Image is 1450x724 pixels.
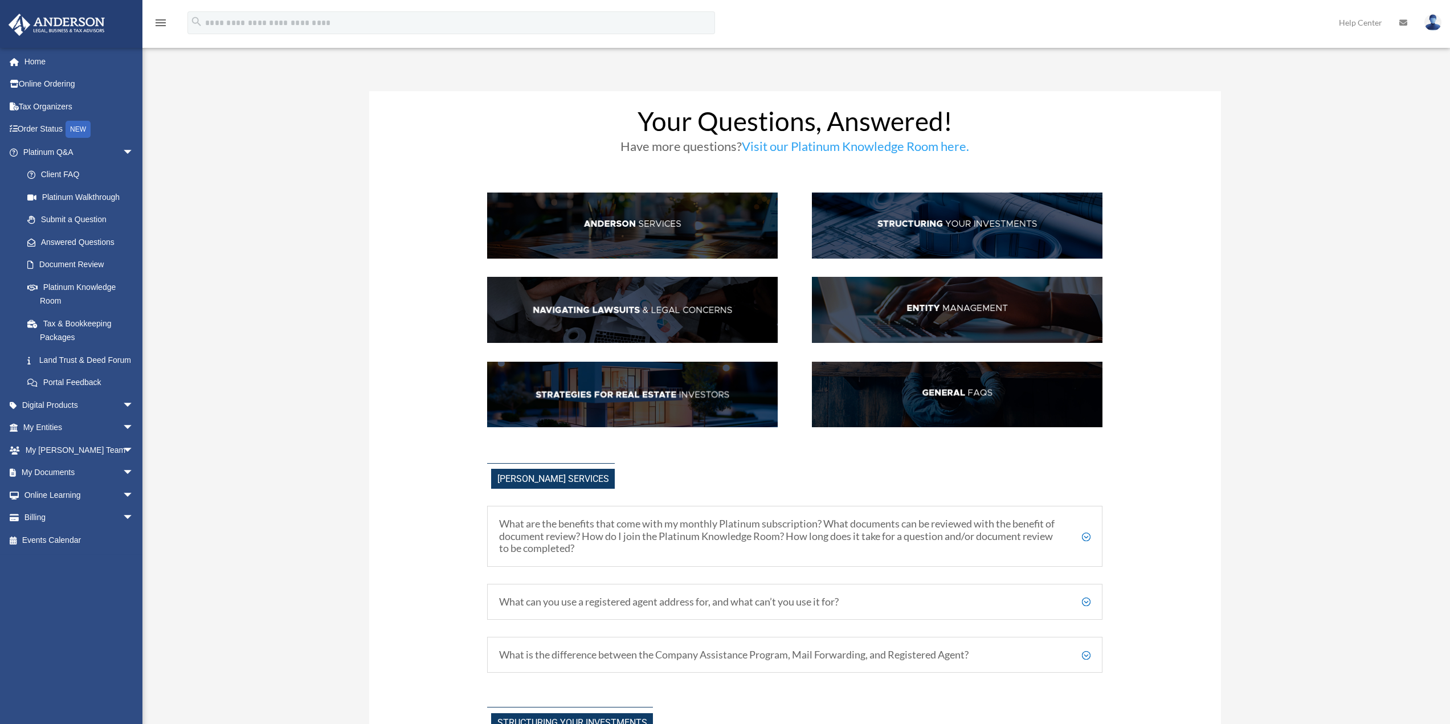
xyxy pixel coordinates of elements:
a: Platinum Walkthrough [16,186,151,208]
h5: What are the benefits that come with my monthly Platinum subscription? What documents can be revi... [499,518,1090,555]
div: NEW [66,121,91,138]
i: menu [154,16,168,30]
a: Tax & Bookkeeping Packages [16,312,151,349]
a: Online Learningarrow_drop_down [8,484,151,506]
a: Home [8,50,151,73]
a: My Entitiesarrow_drop_down [8,416,151,439]
a: Platinum Q&Aarrow_drop_down [8,141,151,163]
a: Billingarrow_drop_down [8,506,151,529]
a: menu [154,20,168,30]
i: search [190,15,203,28]
a: My Documentsarrow_drop_down [8,461,151,484]
img: StructInv_hdr [812,193,1102,259]
a: Land Trust & Deed Forum [16,349,151,371]
h5: What can you use a registered agent address for, and what can’t you use it for? [499,596,1090,608]
span: arrow_drop_down [122,484,145,507]
img: StratsRE_hdr [487,362,778,428]
a: Platinum Knowledge Room [16,276,151,312]
h3: Have more questions? [487,140,1102,158]
a: Online Ordering [8,73,151,96]
span: [PERSON_NAME] Services [491,469,615,489]
img: AndServ_hdr [487,193,778,259]
a: Events Calendar [8,529,151,551]
h5: What is the difference between the Company Assistance Program, Mail Forwarding, and Registered Ag... [499,649,1090,661]
a: My [PERSON_NAME] Teamarrow_drop_down [8,439,151,461]
span: arrow_drop_down [122,506,145,530]
img: Anderson Advisors Platinum Portal [5,14,108,36]
a: Digital Productsarrow_drop_down [8,394,151,416]
span: arrow_drop_down [122,141,145,164]
img: NavLaw_hdr [487,277,778,343]
img: EntManag_hdr [812,277,1102,343]
span: arrow_drop_down [122,416,145,440]
h1: Your Questions, Answered! [487,108,1102,140]
span: arrow_drop_down [122,439,145,462]
a: Document Review [16,253,151,276]
a: Portal Feedback [16,371,151,394]
img: GenFAQ_hdr [812,362,1102,428]
span: arrow_drop_down [122,394,145,417]
span: arrow_drop_down [122,461,145,485]
a: Visit our Platinum Knowledge Room here. [742,138,969,159]
a: Answered Questions [16,231,151,253]
img: User Pic [1424,14,1441,31]
a: Tax Organizers [8,95,151,118]
a: Order StatusNEW [8,118,151,141]
a: Client FAQ [16,163,145,186]
a: Submit a Question [16,208,151,231]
